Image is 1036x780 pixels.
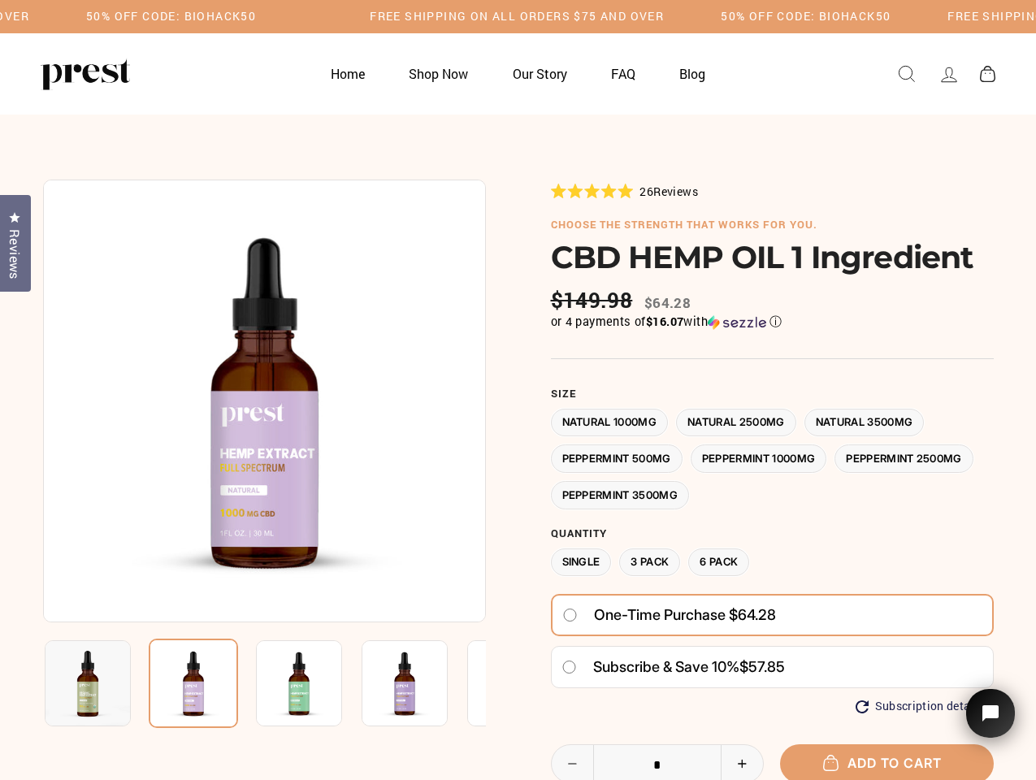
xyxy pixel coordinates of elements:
div: or 4 payments of with [551,314,994,330]
span: Reviews [4,229,25,279]
h5: 50% OFF CODE: BIOHACK50 [721,10,891,24]
h6: choose the strength that works for you. [551,219,994,232]
div: 26Reviews [551,182,698,200]
a: Our Story [492,58,587,89]
label: 6 Pack [688,548,749,577]
span: Subscribe & save 10% [593,658,739,675]
label: Natural 2500MG [676,409,796,437]
img: CBD HEMP OIL 1 Ingredient [467,640,553,726]
img: CBD HEMP OIL 1 Ingredient [43,180,486,622]
label: Single [551,548,612,577]
input: One-time purchase $64.28 [562,609,578,622]
h1: CBD HEMP OIL 1 Ingredient [551,239,994,275]
img: CBD HEMP OIL 1 Ingredient [256,640,342,726]
a: FAQ [591,58,656,89]
span: $64.28 [644,293,691,312]
img: CBD HEMP OIL 1 Ingredient [362,640,448,726]
label: Peppermint 1000MG [691,444,827,473]
label: Peppermint 500MG [551,444,683,473]
button: Subscription details [856,700,984,713]
iframe: Tidio Chat [945,666,1036,780]
span: $57.85 [739,658,785,675]
span: Subscription details [875,700,984,713]
img: Sezzle [708,315,766,330]
span: 26 [639,184,653,199]
a: Blog [659,58,726,89]
span: $149.98 [551,288,637,313]
span: Add to cart [831,755,942,771]
img: CBD HEMP OIL 1 Ingredient [45,640,131,726]
h5: Free Shipping on all orders $75 and over [370,10,664,24]
label: Peppermint 3500MG [551,481,690,509]
label: Natural 3500MG [804,409,925,437]
img: PREST ORGANICS [41,58,130,90]
a: Home [310,58,385,89]
h5: 50% OFF CODE: BIOHACK50 [86,10,256,24]
label: 3 Pack [619,548,680,577]
label: Size [551,388,994,401]
label: Natural 1000MG [551,409,669,437]
img: CBD HEMP OIL 1 Ingredient [149,639,238,728]
input: Subscribe & save 10%$57.85 [561,661,577,674]
a: Shop Now [388,58,488,89]
span: One-time purchase $64.28 [594,600,776,630]
span: Reviews [653,184,698,199]
div: or 4 payments of$16.07withSezzle Click to learn more about Sezzle [551,314,994,330]
span: $16.07 [646,314,683,329]
ul: Primary [310,58,726,89]
label: Quantity [551,527,994,540]
label: Peppermint 2500MG [834,444,973,473]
